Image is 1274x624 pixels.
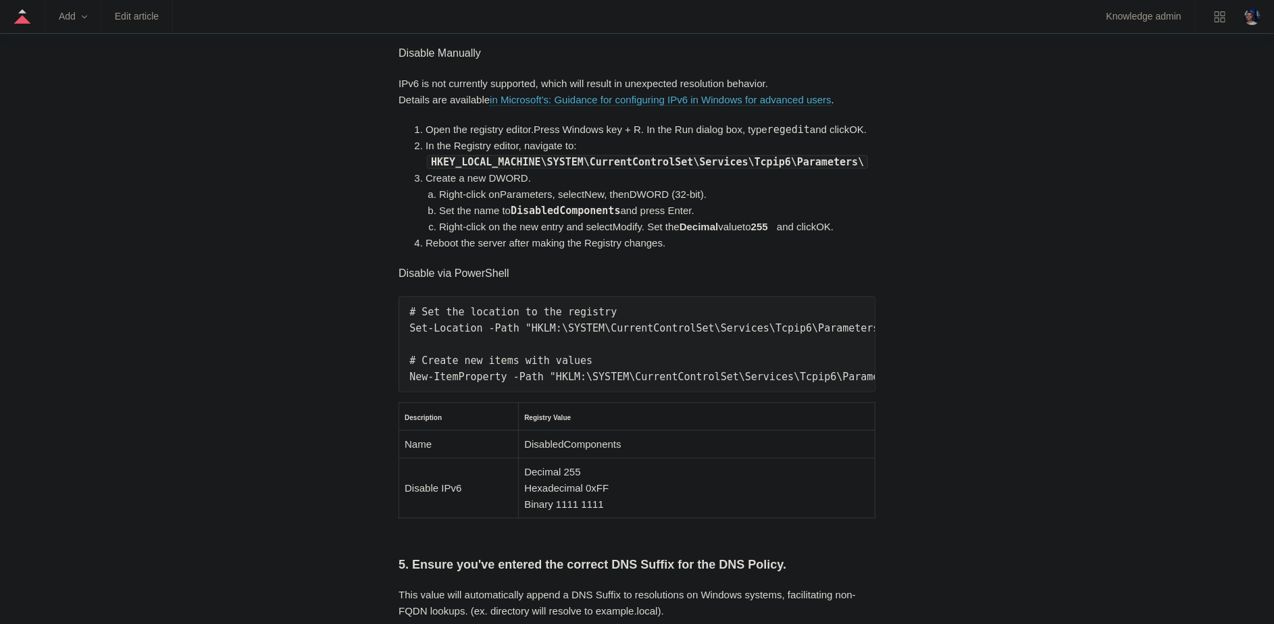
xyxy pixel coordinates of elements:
span: Right-click on the new entry and select . Set the to and click . [439,221,834,232]
span: Set the name to and press Enter. [439,205,694,216]
img: user avatar [1244,9,1260,25]
span: Open the registry editor. [426,124,534,135]
span: In the Registry editor, navigate to: [426,140,869,167]
td: Name [399,431,519,459]
p: This value will automatically append a DNS Suffix to resolutions on Windows systems, facilitating... [399,587,875,619]
kbd: DisabledComponents [511,205,621,217]
strong: Description [405,414,442,421]
span: Right-click on , select , then . [439,188,707,200]
span: OK [849,124,864,135]
span: Modify [613,221,642,232]
span: OK [816,221,831,232]
span: value [718,221,742,232]
zd-hc-trigger: Add [59,13,87,20]
kbd: regedit [767,124,810,136]
pre: # Set the location to the registry Set-Location -Path "HKLM:\SYSTEM\CurrentControlSet\Services\Tc... [399,296,875,392]
td: DisabledComponents [519,431,875,459]
span: DWORD (32-bit) [630,188,704,200]
li: Press Windows key + R. In the Run dialog box, type and click . [426,122,875,138]
code: HKEY_LOCAL_MACHINE\SYSTEM\CurrentControlSet\Services\Tcpip6\Parameters\ [427,155,868,169]
a: Knowledge admin [1106,13,1181,20]
span: Create a new DWORD. [426,172,531,184]
h4: Disable via PowerShell [399,265,875,282]
strong: Registry Value [524,414,571,421]
p: IPv6 is not currently supported, which will result in unexpected resolution behavior. Details are... [399,76,875,108]
span: Parameters [500,188,553,200]
a: Edit article [115,13,159,20]
span: New [584,188,604,200]
strong: Decimal [680,221,719,232]
span: Reboot the server after making the Registry changes. [426,237,665,249]
td: Decimal 255 Hexadecimal 0xFF Binary 1111 1111 [519,459,875,519]
h3: 5. Ensure you've entered the correct DNS Suffix for the DNS Policy. [399,555,875,575]
a: in Microsoft's: Guidance for configuring IPv6 in Windows for advanced users [490,94,832,106]
zd-hc-trigger: Click your profile icon to open the profile menu [1244,9,1260,25]
h4: Disable Manually [399,45,875,62]
td: Disable IPv6 [399,459,519,519]
strong: 255 [751,221,768,232]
